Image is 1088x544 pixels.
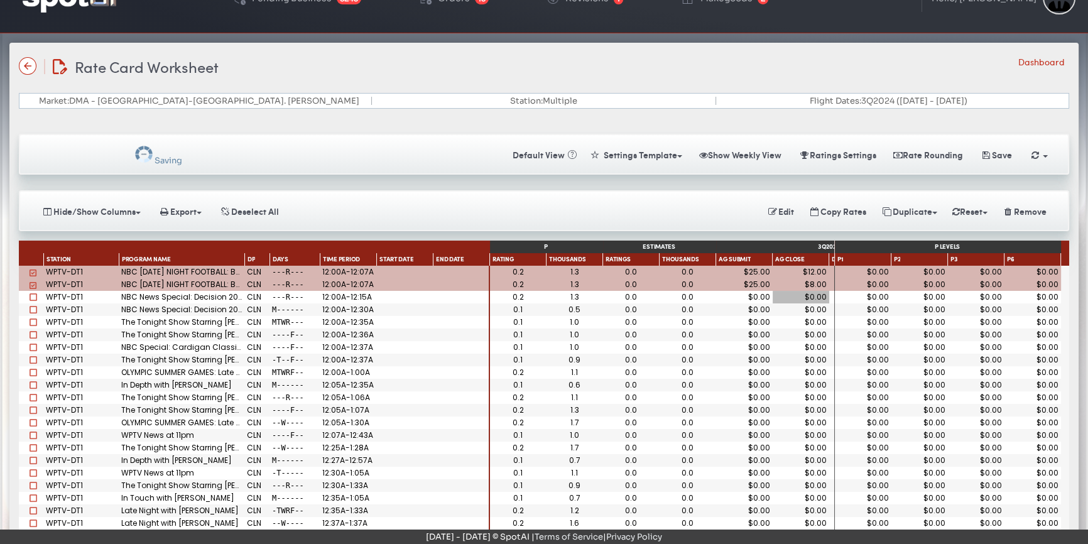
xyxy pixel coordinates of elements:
[247,344,268,351] div: CLN
[718,419,770,427] div: $0.00
[935,244,960,251] span: P levels
[893,432,945,439] div: $0.00
[119,303,245,316] div: NBC News Special: Decision 2024: Democratic Convention
[492,331,544,339] div: 0.1
[44,303,119,316] div: WPTV-DT1
[886,144,971,166] button: Rate Rounding
[248,256,255,264] span: DP
[322,306,374,313] div: 12:00A-12:30A
[950,356,1002,364] div: $0.00
[247,331,268,339] div: CLN
[775,344,827,351] div: $0.00
[775,331,827,339] div: $0.00
[119,492,245,504] div: In Touch with [PERSON_NAME]
[605,293,657,301] div: 0.0
[661,344,714,351] div: 0.0
[247,381,268,389] div: CLN
[492,306,544,313] div: 0.1
[1006,306,1058,313] div: $0.00
[661,318,714,326] div: 0.0
[119,467,245,479] div: WPTV News at 11pm
[548,293,601,301] div: 1.3
[247,293,268,301] div: CLN
[273,256,288,264] span: Days
[119,429,245,442] div: WPTV News at 11pm
[893,293,945,301] div: $0.00
[44,479,119,492] div: WPTV-DT1
[44,404,119,416] div: WPTV-DT1
[272,268,318,276] div: ---R---
[1006,268,1058,276] div: $0.00
[44,416,119,429] div: WPTV-DT1
[548,406,601,414] div: 1.3
[44,391,119,404] div: WPTV-DT1
[323,256,360,264] span: Time Period
[272,432,318,439] div: ----F--
[893,419,945,427] div: $0.00
[893,306,945,313] div: $0.00
[662,256,699,264] span: Thousands
[119,391,245,404] div: The Tonight Show Starring [PERSON_NAME]
[718,331,770,339] div: $0.00
[893,268,945,276] div: $0.00
[119,517,245,530] div: Late Night with [PERSON_NAME]
[44,429,119,442] div: WPTV-DT1
[492,394,544,401] div: 0.2
[119,341,245,354] div: NBC Special: Cardigan Classic: Fallon vs. Khaled
[775,419,827,427] div: $0.00
[831,356,883,364] div: $0.00
[548,344,601,351] div: 1.0
[891,253,948,266] div: Pre-emptible, 5 days notice
[837,381,889,389] div: $0.00
[247,406,268,414] div: CLN
[272,419,318,427] div: --W----
[247,394,268,401] div: CLN
[893,281,945,288] div: $0.00
[950,406,1002,414] div: $0.00
[775,432,827,439] div: $0.00
[44,467,119,479] div: WPTV-DT1
[893,381,945,389] div: $0.00
[661,369,714,376] div: 0.0
[272,344,318,351] div: ----F--
[379,256,413,264] span: Start Date
[1006,419,1058,427] div: $0.00
[549,256,585,264] span: Thousands
[605,394,657,401] div: 0.0
[605,268,657,276] div: 0.0
[950,256,957,264] span: P3
[605,344,657,351] div: 0.0
[492,432,544,439] div: 0.1
[548,356,601,364] div: 0.9
[272,381,318,389] div: M------
[44,59,45,74] img: line-12.svg
[829,253,886,266] div: Direct Submit
[837,369,889,376] div: $0.00
[322,432,374,439] div: 12:07A-12:43A
[44,278,119,291] div: WPTV-DT1
[119,479,245,492] div: The Tonight Show Starring [PERSON_NAME]
[119,416,245,429] div: OLYMPIC SUMMER GAMES: Late Night
[718,318,770,326] div: $0.00
[548,394,601,401] div: 1.1
[661,331,714,339] div: 0.0
[718,344,770,351] div: $0.00
[831,268,883,276] div: $0.00
[135,146,153,163] img: saving_wait.gif
[322,331,374,339] div: 12:00A-12:36A
[44,492,119,504] div: WPTV-DT1
[950,268,1002,276] div: $0.00
[1006,293,1058,301] div: $0.00
[661,356,714,364] div: 0.0
[718,306,770,313] div: $0.00
[775,318,827,326] div: $0.00
[492,344,544,351] div: 0.1
[1007,256,1014,264] span: P6
[322,344,374,351] div: 12:00A-12:37A
[605,331,657,339] div: 0.0
[775,356,827,364] div: $0.00
[320,253,377,266] div: Time Period
[492,406,544,414] div: 0.2
[322,394,374,401] div: 12:05A-1:06A
[606,256,631,264] span: Ratings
